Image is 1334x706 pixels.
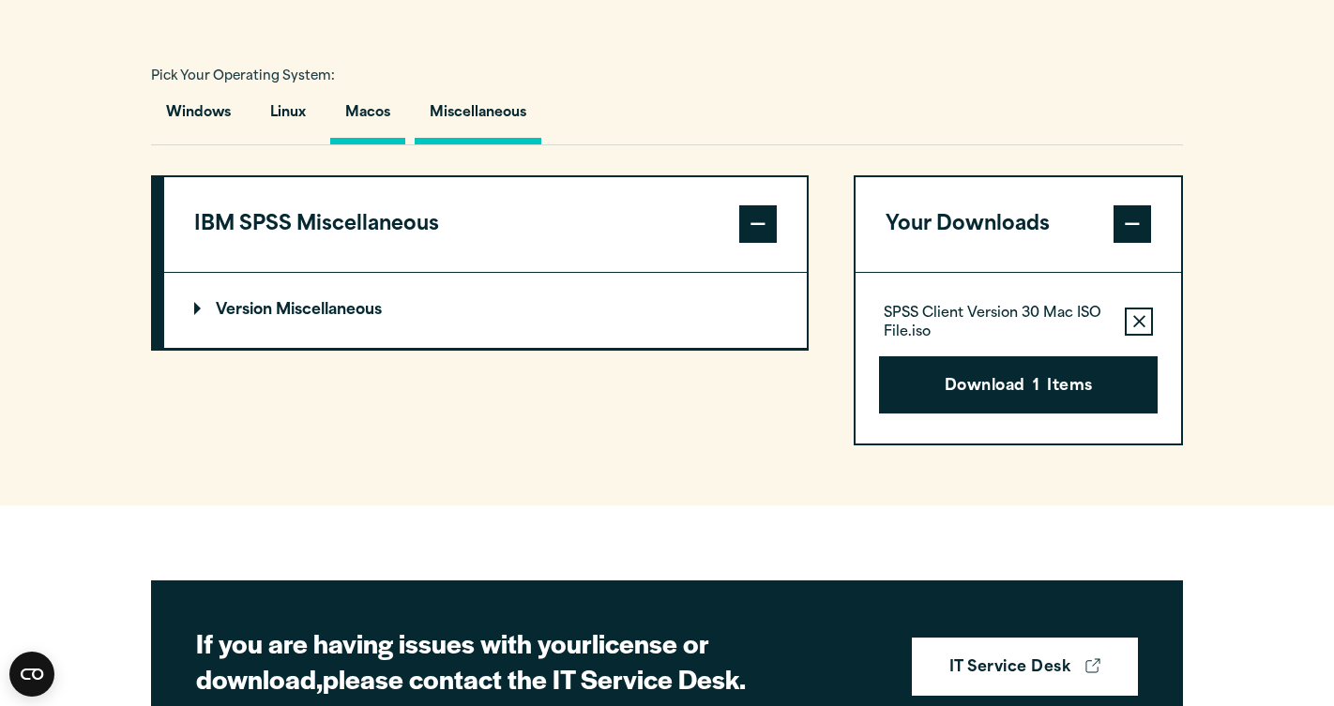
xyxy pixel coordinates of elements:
[949,656,1070,681] strong: IT Service Desk
[151,91,246,144] button: Windows
[415,91,541,144] button: Miscellaneous
[879,356,1158,414] button: Download1Items
[912,638,1138,696] a: IT Service Desk
[255,91,321,144] button: Linux
[196,625,853,696] h2: If you are having issues with your please contact the IT Service Desk.
[196,623,709,697] strong: license or download,
[884,305,1110,342] p: SPSS Client Version 30 Mac ISO File.iso
[164,272,807,349] div: IBM SPSS Miscellaneous
[330,91,405,144] button: Macos
[151,70,335,83] span: Pick Your Operating System:
[1033,375,1039,399] span: 1
[856,272,1181,443] div: Your Downloads
[194,303,382,318] p: Version Miscellaneous
[164,273,807,348] summary: Version Miscellaneous
[9,652,54,697] button: Open CMP widget
[856,177,1181,273] button: Your Downloads
[164,177,807,273] button: IBM SPSS Miscellaneous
